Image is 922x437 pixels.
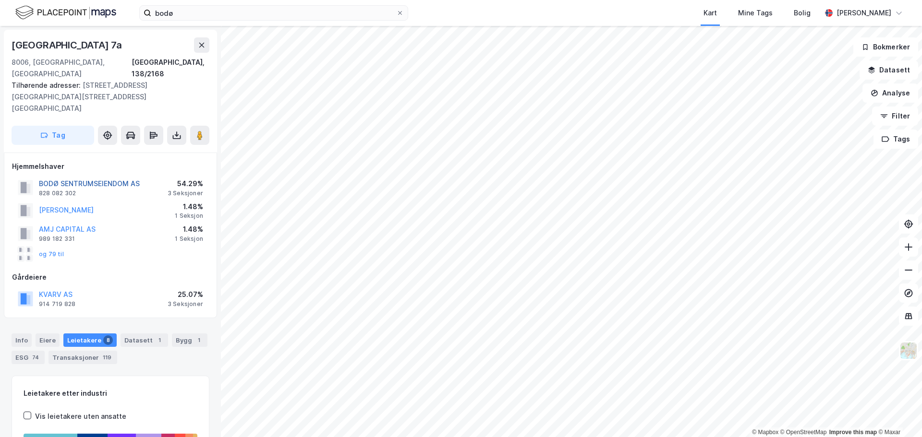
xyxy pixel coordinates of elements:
[15,4,116,21] img: logo.f888ab2527a4732fd821a326f86c7f29.svg
[12,126,94,145] button: Tag
[24,388,197,399] div: Leietakere etter industri
[35,411,126,422] div: Vis leietakere uten ansatte
[862,83,918,103] button: Analyse
[12,81,83,89] span: Tilhørende adresser:
[175,235,203,243] div: 1 Seksjon
[168,189,203,197] div: 3 Seksjoner
[36,333,60,347] div: Eiere
[853,37,918,57] button: Bokmerker
[12,351,45,364] div: ESG
[172,333,207,347] div: Bygg
[873,130,918,149] button: Tags
[12,80,202,114] div: [STREET_ADDRESS][GEOGRAPHIC_DATA][STREET_ADDRESS][GEOGRAPHIC_DATA]
[12,333,32,347] div: Info
[63,333,117,347] div: Leietakere
[39,235,75,243] div: 989 182 331
[874,391,922,437] div: Kontrollprogram for chat
[12,161,209,172] div: Hjemmelshaver
[155,335,164,345] div: 1
[39,300,75,308] div: 914 719 828
[194,335,204,345] div: 1
[837,7,891,19] div: [PERSON_NAME]
[151,6,396,20] input: Søk på adresse, matrikkel, gårdeiere, leietakere eller personer
[175,224,203,235] div: 1.48%
[49,351,117,364] div: Transaksjoner
[39,189,76,197] div: 828 082 302
[874,391,922,437] iframe: Chat Widget
[738,7,773,19] div: Mine Tags
[168,289,203,300] div: 25.07%
[103,335,113,345] div: 8
[860,60,918,80] button: Datasett
[829,429,877,436] a: Improve this map
[12,37,124,53] div: [GEOGRAPHIC_DATA] 7a
[780,429,827,436] a: OpenStreetMap
[12,57,132,80] div: 8006, [GEOGRAPHIC_DATA], [GEOGRAPHIC_DATA]
[168,300,203,308] div: 3 Seksjoner
[101,353,113,362] div: 119
[752,429,778,436] a: Mapbox
[899,342,918,360] img: Z
[704,7,717,19] div: Kart
[132,57,209,80] div: [GEOGRAPHIC_DATA], 138/2168
[121,333,168,347] div: Datasett
[168,178,203,189] div: 54.29%
[175,201,203,213] div: 1.48%
[12,272,209,283] div: Gårdeiere
[30,353,41,362] div: 74
[872,106,918,126] button: Filter
[794,7,811,19] div: Bolig
[175,212,203,220] div: 1 Seksjon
